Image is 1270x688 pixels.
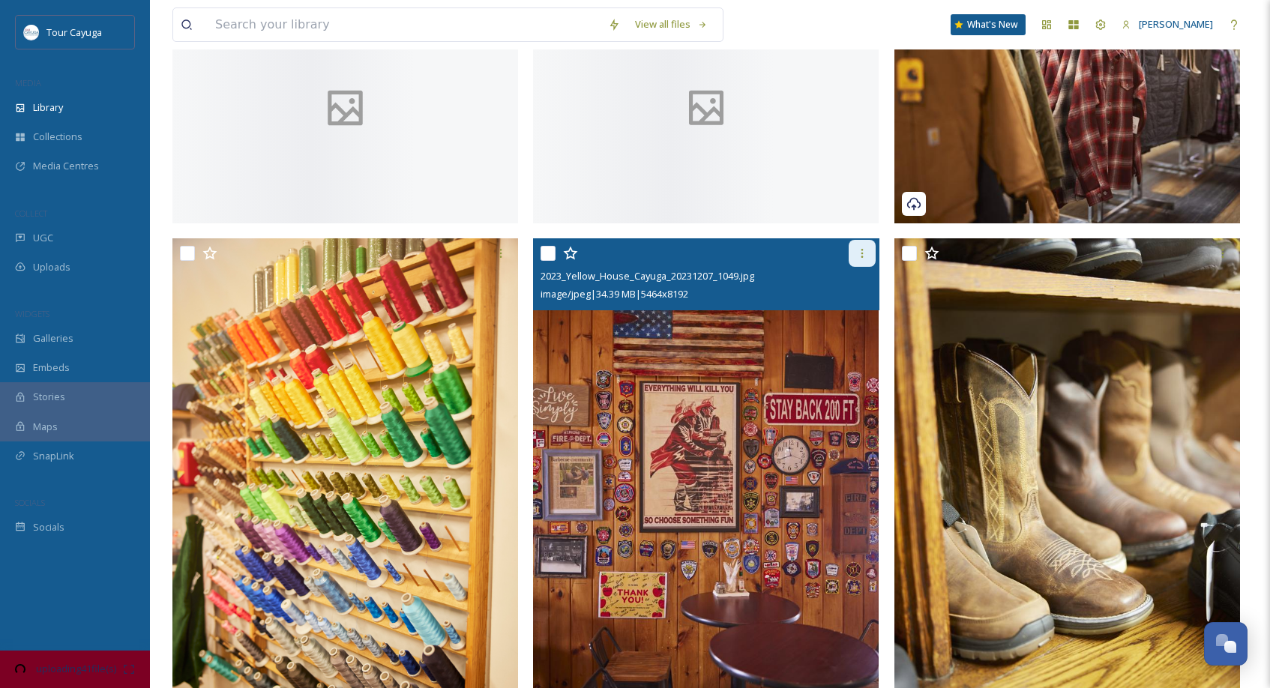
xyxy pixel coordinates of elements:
span: Media Centres [33,159,99,173]
span: Socials [33,520,64,534]
span: Uploads [33,260,70,274]
span: SOCIALS [15,497,45,508]
span: 2023_Yellow_House_Cayuga_20231207_1049.jpg [541,269,754,283]
span: uploading 41 file(s) [29,662,123,676]
a: [PERSON_NAME] [1114,10,1221,39]
span: Galleries [33,331,73,345]
button: Open Chat [1204,622,1248,666]
span: WIDGETS [15,308,49,319]
a: View all files [628,10,715,39]
input: Search your library [208,8,601,41]
span: COLLECT [15,208,47,219]
span: Collections [33,130,82,144]
span: SnapLink [33,449,74,463]
img: download.jpeg [24,25,39,40]
span: Stories [33,390,65,404]
span: Tour Cayuga [46,25,102,39]
span: [PERSON_NAME] [1139,17,1213,31]
a: What's New [951,14,1026,35]
span: UGC [33,231,53,245]
span: Embeds [33,360,70,375]
span: MEDIA [15,77,41,88]
span: image/jpeg | 34.39 MB | 5464 x 8192 [541,287,688,301]
span: Library [33,100,63,115]
span: Maps [33,420,58,434]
